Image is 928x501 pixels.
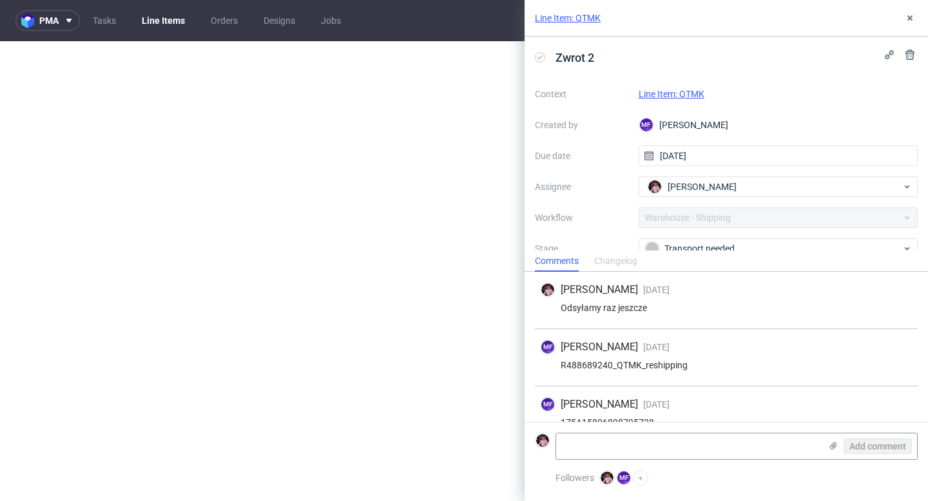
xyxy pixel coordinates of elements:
button: pma [15,10,80,31]
img: Aleks Ziemkowski [648,180,661,193]
span: [PERSON_NAME] [561,283,638,297]
a: Line Item: QTMK [639,89,704,99]
label: Due date [535,148,628,164]
label: Context [535,86,628,102]
figcaption: MF [541,341,554,354]
a: Orders [203,10,246,31]
div: Odsyłamy raz jeszcze [540,303,913,313]
div: R488689240_QTMK_reshipping [540,360,913,370]
span: [PERSON_NAME] [561,340,638,354]
span: [PERSON_NAME] [668,180,737,193]
a: Line Items [134,10,193,31]
label: Workflow [535,210,628,225]
label: Created by [535,117,628,133]
img: Aleks Ziemkowski [541,283,554,296]
a: Jobs [313,10,349,31]
a: Line Item: QTMK [535,12,601,24]
span: pma [39,16,59,25]
span: Followers [556,473,594,483]
span: [DATE] [643,342,670,352]
figcaption: MF [640,118,653,131]
span: [DATE] [643,285,670,295]
span: [PERSON_NAME] [561,397,638,411]
div: Transport needed [645,241,902,256]
span: [DATE] [643,399,670,410]
div: Comments [535,251,579,272]
div: 1Z5A15806898795738 [540,417,913,428]
div: [PERSON_NAME] [639,115,918,135]
button: + [633,470,648,486]
img: logo [21,14,39,28]
figcaption: MF [617,471,630,484]
a: Designs [256,10,303,31]
span: Zwrot 2 [550,47,599,68]
label: Assignee [535,179,628,194]
div: Changelog [594,251,637,272]
img: Aleks Ziemkowski [601,471,614,484]
label: Stage [535,241,628,256]
figcaption: MF [541,398,554,411]
img: Aleks Ziemkowski [536,434,549,447]
a: Tasks [85,10,124,31]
